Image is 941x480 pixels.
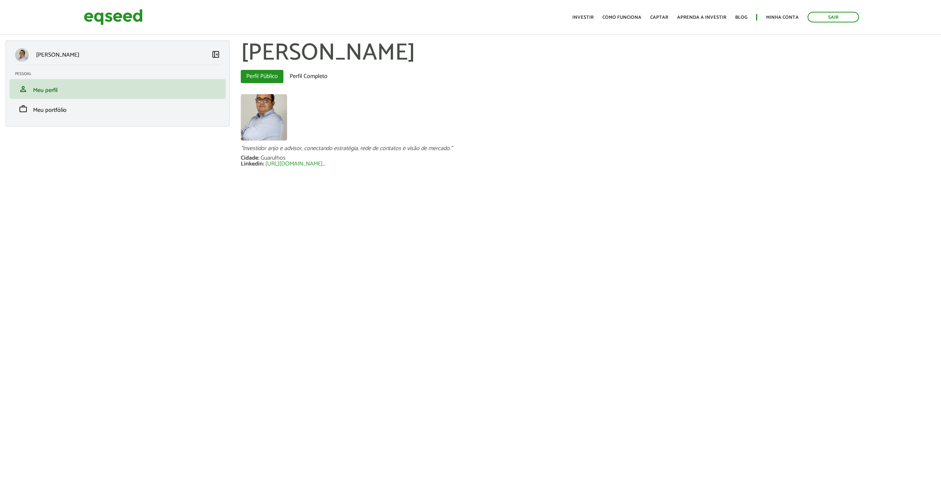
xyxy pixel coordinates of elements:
[10,99,226,119] li: Meu portfólio
[15,85,220,93] a: personMeu perfil
[265,161,325,167] a: [URL][DOMAIN_NAME]…
[677,15,726,20] a: Aprenda a investir
[241,155,261,161] div: Cidade
[19,85,28,93] span: person
[33,105,67,115] span: Meu portfólio
[15,72,226,76] h2: Pessoal
[241,146,935,152] div: "Investidor anjo e advisor, conectando estratégia, rede de contatos e visão de mercado."
[808,12,859,22] a: Sair
[766,15,799,20] a: Minha conta
[241,161,265,167] div: Linkedin
[36,51,79,58] p: [PERSON_NAME]
[211,50,220,60] a: Colapsar menu
[10,79,226,99] li: Meu perfil
[241,94,287,141] a: Ver perfil do usuário.
[602,15,641,20] a: Como funciona
[211,50,220,59] span: left_panel_close
[735,15,747,20] a: Blog
[572,15,594,20] a: Investir
[261,155,286,161] div: Guarulhos
[263,159,264,169] span: :
[258,153,259,163] span: :
[15,104,220,113] a: workMeu portfólio
[19,104,28,113] span: work
[84,7,143,27] img: EqSeed
[33,85,58,95] span: Meu perfil
[284,70,333,83] a: Perfil Completo
[241,70,283,83] a: Perfil Público
[650,15,668,20] a: Captar
[241,40,935,66] h1: [PERSON_NAME]
[241,94,287,141] img: Foto de CLAUDINEI VIERA GOTARDO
